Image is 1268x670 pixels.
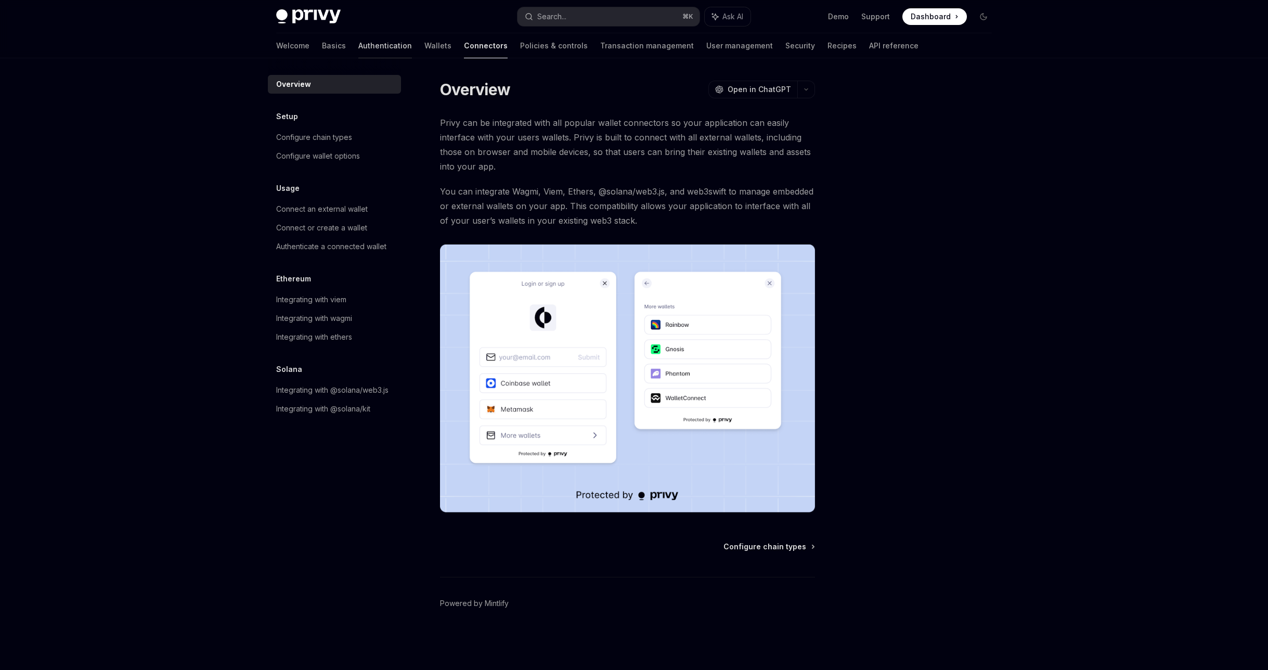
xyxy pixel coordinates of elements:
a: Authenticate a connected wallet [268,237,401,256]
div: Integrating with @solana/web3.js [276,384,389,396]
a: Configure chain types [268,128,401,147]
a: Connect or create a wallet [268,218,401,237]
button: Toggle dark mode [975,8,992,25]
a: Transaction management [600,33,694,58]
span: Dashboard [911,11,951,22]
span: ⌘ K [682,12,693,21]
a: Authentication [358,33,412,58]
div: Search... [537,10,566,23]
a: Basics [322,33,346,58]
a: Demo [828,11,849,22]
a: Dashboard [902,8,967,25]
div: Integrating with wagmi [276,312,352,325]
h5: Usage [276,182,300,195]
a: Integrating with @solana/kit [268,400,401,418]
div: Configure chain types [276,131,352,144]
div: Overview [276,78,311,91]
div: Connect an external wallet [276,203,368,215]
span: Ask AI [722,11,743,22]
a: Support [861,11,890,22]
h5: Setup [276,110,298,123]
h5: Ethereum [276,273,311,285]
a: Integrating with viem [268,290,401,309]
a: Integrating with ethers [268,328,401,346]
a: Wallets [424,33,451,58]
a: Security [785,33,815,58]
button: Ask AI [705,7,751,26]
a: Recipes [827,33,857,58]
div: Integrating with viem [276,293,346,306]
div: Integrating with @solana/kit [276,403,370,415]
div: Authenticate a connected wallet [276,240,386,253]
div: Connect or create a wallet [276,222,367,234]
a: Policies & controls [520,33,588,58]
a: User management [706,33,773,58]
h5: Solana [276,363,302,376]
div: Configure wallet options [276,150,360,162]
button: Search...⌘K [517,7,700,26]
button: Open in ChatGPT [708,81,797,98]
span: Configure chain types [723,542,806,552]
a: Welcome [276,33,309,58]
a: Connectors [464,33,508,58]
a: Configure chain types [723,542,814,552]
h1: Overview [440,80,510,99]
a: Integrating with @solana/web3.js [268,381,401,400]
a: Overview [268,75,401,94]
div: Integrating with ethers [276,331,352,343]
span: Privy can be integrated with all popular wallet connectors so your application can easily interfa... [440,115,815,174]
a: Configure wallet options [268,147,401,165]
a: API reference [869,33,918,58]
span: Open in ChatGPT [728,84,791,95]
a: Connect an external wallet [268,200,401,218]
img: dark logo [276,9,341,24]
img: Connectors3 [440,244,815,512]
a: Powered by Mintlify [440,598,509,609]
span: You can integrate Wagmi, Viem, Ethers, @solana/web3.js, and web3swift to manage embedded or exter... [440,184,815,228]
a: Integrating with wagmi [268,309,401,328]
